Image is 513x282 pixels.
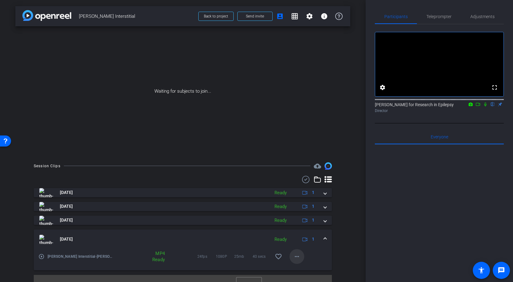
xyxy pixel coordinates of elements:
[34,216,332,225] mat-expansion-panel-header: thumb-nail[DATE]Ready1
[312,189,314,196] span: 1
[271,189,290,196] div: Ready
[34,188,332,197] mat-expansion-panel-header: thumb-nail[DATE]Ready1
[321,13,328,20] mat-icon: info
[312,203,314,210] span: 1
[379,84,386,91] mat-icon: settings
[470,14,495,19] span: Adjustments
[39,235,53,244] img: thumb-nail
[216,253,234,260] span: 1080P
[34,163,60,169] div: Session Clips
[60,217,73,223] span: [DATE]
[39,216,53,225] img: thumb-nail
[325,162,332,170] img: Session clips
[306,13,313,20] mat-icon: settings
[60,189,73,196] span: [DATE]
[237,12,273,21] button: Send invite
[271,217,290,224] div: Ready
[60,203,73,210] span: [DATE]
[198,12,234,21] button: Back to project
[60,236,73,242] span: [DATE]
[34,230,332,249] mat-expansion-panel-header: thumb-nail[DATE]Ready1
[293,253,301,260] mat-icon: more_horiz
[197,253,216,260] span: 24fps
[15,26,350,156] div: Waiting for subjects to join...
[498,267,505,274] mat-icon: message
[204,14,228,18] span: Back to project
[375,108,504,114] div: Director
[271,203,290,210] div: Ready
[312,217,314,223] span: 1
[314,162,321,170] span: Destinations for your clips
[48,253,114,260] span: [PERSON_NAME] Interstitial-[PERSON_NAME]-2025-08-27-11-06-29-004-0
[271,236,290,243] div: Ready
[384,14,408,19] span: Participants
[314,162,321,170] mat-icon: cloud_upload
[491,84,498,91] mat-icon: fullscreen
[79,10,195,22] span: [PERSON_NAME] Interstitial
[234,253,253,260] span: 25mb
[143,250,168,263] div: MP4 Ready
[22,10,71,21] img: app-logo
[38,253,45,260] mat-icon: play_circle_outline
[431,135,448,139] span: Everyone
[34,249,332,270] div: thumb-nail[DATE]Ready1
[275,253,282,260] mat-icon: favorite_border
[291,13,298,20] mat-icon: grid_on
[312,236,314,242] span: 1
[39,202,53,211] img: thumb-nail
[253,253,271,260] span: 40 secs
[426,14,452,19] span: Teleprompter
[246,14,264,19] span: Send invite
[375,102,504,114] div: [PERSON_NAME] for Research in Epilepsy
[39,188,53,197] img: thumb-nail
[34,202,332,211] mat-expansion-panel-header: thumb-nail[DATE]Ready1
[489,101,496,107] mat-icon: flip
[276,13,284,20] mat-icon: account_box
[478,267,485,274] mat-icon: accessibility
